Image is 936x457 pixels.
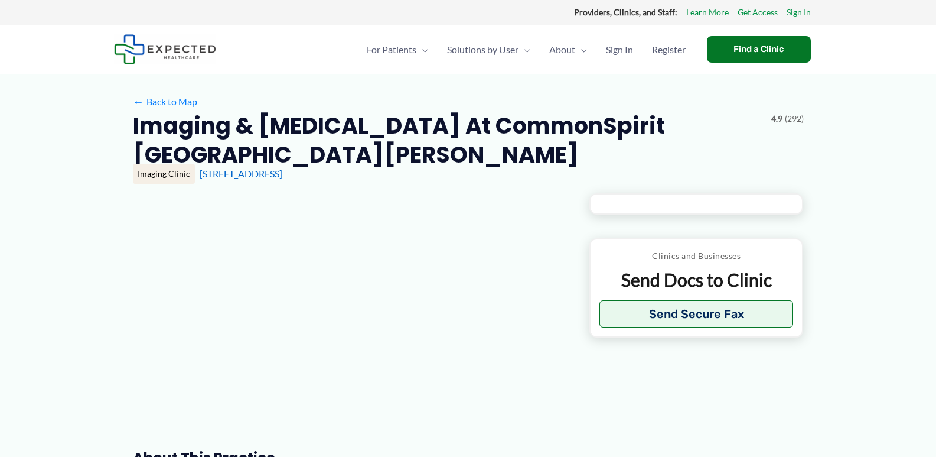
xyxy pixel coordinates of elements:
a: Find a Clinic [707,36,811,63]
span: About [549,29,575,70]
a: Get Access [738,5,778,20]
span: For Patients [367,29,416,70]
button: Send Secure Fax [599,300,794,328]
a: Register [643,29,695,70]
a: Sign In [787,5,811,20]
span: (292) [785,111,804,127]
span: Menu Toggle [575,29,587,70]
nav: Primary Site Navigation [357,29,695,70]
a: ←Back to Map [133,93,197,111]
a: Learn More [686,5,729,20]
span: 4.9 [771,111,782,127]
a: Sign In [596,29,643,70]
span: Solutions by User [447,29,518,70]
span: ← [133,96,144,107]
a: [STREET_ADDRESS] [200,168,282,179]
span: Sign In [606,29,633,70]
a: Solutions by UserMenu Toggle [438,29,540,70]
a: AboutMenu Toggle [540,29,596,70]
span: Register [652,29,686,70]
div: Imaging Clinic [133,164,195,184]
span: Menu Toggle [416,29,428,70]
a: For PatientsMenu Toggle [357,29,438,70]
p: Clinics and Businesses [599,248,794,264]
p: Send Docs to Clinic [599,268,794,291]
img: Expected Healthcare Logo - side, dark font, small [114,34,216,64]
span: Menu Toggle [518,29,530,70]
strong: Providers, Clinics, and Staff: [574,7,677,17]
h2: Imaging & [MEDICAL_DATA] at CommonSpirit [GEOGRAPHIC_DATA][PERSON_NAME] [133,111,762,170]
